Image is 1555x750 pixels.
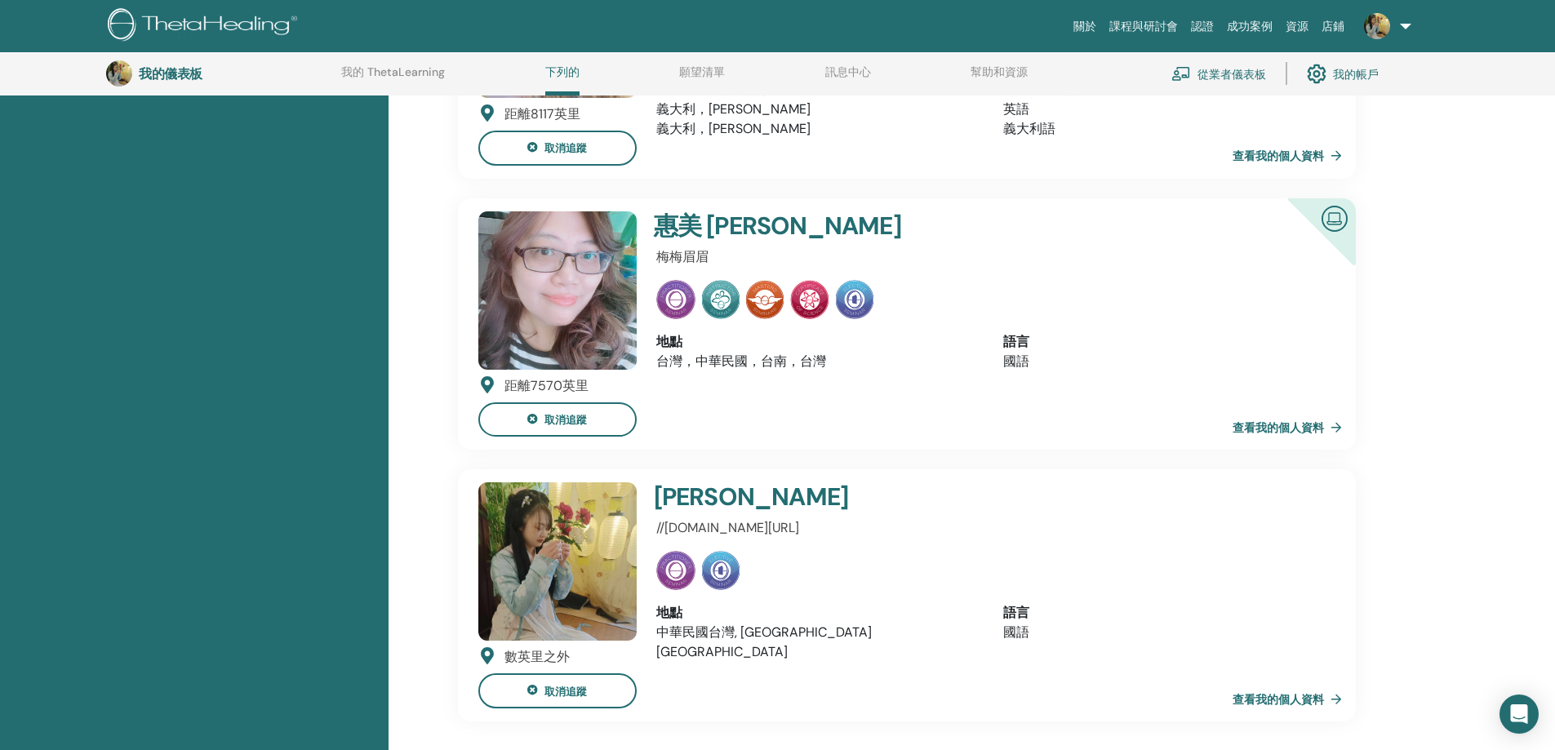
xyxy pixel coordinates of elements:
font: 我的 ThetaLearning [341,64,445,79]
a: 成功案例 [1220,11,1279,42]
font: 從業者儀表板 [1197,67,1266,82]
font: 資源 [1286,20,1308,33]
font: 下列的 [545,64,580,79]
img: default.jpg [478,211,637,370]
img: cog.svg [1307,60,1326,87]
font: 距離 [504,105,531,122]
a: 下列的 [545,65,580,95]
font: 英語 [1003,100,1029,118]
font: 克羅埃西亞，烏馬格 [656,81,774,98]
font: 地點 [656,604,682,621]
font: 課程與研討會 [1109,20,1178,33]
button: 取消追蹤 [478,131,637,166]
font: 我的帳戶 [1333,67,1379,82]
font: 梅梅眉眉 [656,248,709,265]
font: 查看我的個人資料 [1233,692,1324,707]
font: 義大利語 [1003,120,1055,137]
font: [PERSON_NAME] [654,481,849,513]
font: 國語 [1003,353,1029,370]
font: 取消追蹤 [544,142,587,156]
img: default.jpg [106,60,132,87]
img: default.jpg [478,482,637,641]
font: 義大利，[PERSON_NAME] [656,100,811,118]
font: 關於 [1073,20,1096,33]
img: 認證線上講師 [1315,199,1354,236]
a: 資源 [1279,11,1315,42]
font: 8117英里 [531,105,580,122]
font: 義大利，[PERSON_NAME] [656,120,811,137]
button: 取消追蹤 [478,673,637,708]
a: 查看我的個人資料 [1233,411,1348,443]
font: 國語 [1003,624,1029,641]
font: 我的儀表板 [139,65,202,82]
div: 認證線上講師 [1261,198,1355,292]
img: logo.png [108,8,303,45]
a: 我的帳戶 [1307,55,1379,91]
font: 台灣，中華民國，台南，台灣 [656,353,826,370]
a: 查看我的個人資料 [1233,140,1348,172]
font: 數英里之外 [504,648,570,665]
button: 取消追蹤 [478,402,637,437]
a: 願望清單 [679,65,725,91]
font: 取消追蹤 [544,685,587,699]
font: 中華民國台灣, [GEOGRAPHIC_DATA][GEOGRAPHIC_DATA] [656,624,872,660]
a: 幫助和資源 [971,65,1028,91]
a: 課程與研討會 [1103,11,1184,42]
font: 語言 [1003,333,1029,350]
font: 地點 [656,333,682,350]
font: 查看我的個人資料 [1233,420,1324,435]
font: 訊息中心 [825,64,871,79]
font: 幫助和資源 [971,64,1028,79]
a: 從業者儀表板 [1171,55,1266,91]
font: //[DOMAIN_NAME][URL] [656,519,799,536]
a: 關於 [1067,11,1103,42]
a: 店鋪 [1315,11,1351,42]
a: 認證 [1184,11,1220,42]
font: 查看我的個人資料 [1233,149,1324,163]
font: 7570英里 [531,377,589,394]
img: default.jpg [1364,13,1390,39]
font: [PERSON_NAME] [706,210,901,242]
font: 克羅埃西亞語 [1003,81,1082,98]
font: 成功案例 [1227,20,1273,33]
font: 取消追蹤 [544,413,587,427]
div: 開啟 Intercom Messenger [1499,695,1539,734]
a: 我的 ThetaLearning [341,65,445,91]
font: 店鋪 [1322,20,1344,33]
font: 願望清單 [679,64,725,79]
font: 語言 [1003,604,1029,621]
img: chalkboard-teacher.svg [1171,66,1191,81]
a: 查看我的個人資料 [1233,682,1348,715]
a: 訊息中心 [825,65,871,91]
font: 距離 [504,377,531,394]
font: 認證 [1191,20,1214,33]
font: 惠美 [654,210,701,242]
